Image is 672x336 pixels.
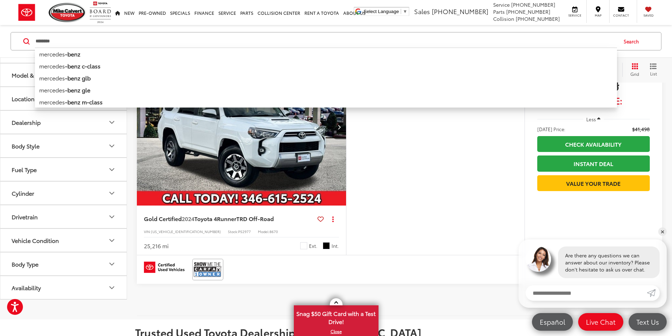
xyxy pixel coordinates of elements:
[108,189,116,197] div: Cylinder
[108,236,116,244] div: Vehicle Condition
[617,32,649,50] button: Search
[35,60,617,72] li: mercedes
[0,205,127,228] button: DrivetrainDrivetrain
[586,116,596,122] span: Less
[12,166,37,173] div: Fuel Type
[632,126,650,133] span: $41,498
[12,190,34,196] div: Cylinder
[578,313,623,331] a: Live Chat
[300,242,307,249] span: Ice
[137,48,347,206] img: 2024 Toyota 4Runner TRD Off-Road
[590,13,606,18] span: Map
[558,246,660,278] div: Are there any questions we can answer about our inventory? Please don't hesitate to ask us over c...
[0,158,127,181] button: Fuel TypeFuel Type
[414,7,430,16] span: Sales
[0,134,127,157] button: Body StyleBody Style
[137,48,347,206] div: 2024 Toyota 4Runner TRD Off-Road 0
[403,9,407,14] span: ▼
[65,50,80,58] b: -benz
[364,9,407,14] a: Select Language​
[194,214,236,222] span: Toyota 4Runner
[35,33,617,50] input: Search by Make, Model, or Keyword
[295,306,378,328] span: Snag $50 Gift Card with a Test Drive!
[151,229,221,234] span: [US_VEHICLE_IDENTIFICATION_NUMBER]
[364,9,399,14] span: Select Language
[35,96,617,108] li: mercedes
[532,313,573,331] a: Español
[309,243,317,249] span: Ext.
[526,246,551,272] img: Agent profile photo
[35,72,617,84] li: mercedes
[236,214,274,222] span: TRD Off-Road
[12,119,41,126] div: Dealership
[258,229,270,234] span: Model:
[432,7,488,16] span: [PHONE_NUMBER]
[49,3,86,22] img: Mike Calvert Toyota
[65,98,103,106] b: -benz m-class
[12,284,41,291] div: Availability
[108,141,116,150] div: Body Style
[12,95,35,102] div: Location
[0,252,127,275] button: Body TypeBody Type
[630,71,639,77] span: Grid
[0,276,127,299] button: AvailabilityAvailability
[12,142,40,149] div: Body Style
[537,155,650,171] a: Instant Deal
[327,213,339,225] button: Actions
[108,212,116,221] div: Drivetrain
[228,229,238,234] span: Stock:
[144,229,151,234] span: VIN:
[0,87,127,110] button: LocationLocation
[567,13,583,18] span: Service
[526,285,647,301] input: Enter your message
[582,317,619,326] span: Live Chat
[270,229,278,234] span: 8670
[641,13,656,18] span: Saved
[182,214,194,222] span: 2024
[144,242,169,250] div: 25,216 mi
[613,13,629,18] span: Contact
[65,86,90,94] b: -benz gle
[144,214,182,222] span: Gold Certified
[194,260,222,279] img: CarFax One Owner
[65,74,91,82] b: -benz glb
[0,111,127,134] button: DealershipDealership
[323,242,330,249] span: Graphite
[493,1,510,8] span: Service
[622,63,644,77] button: Grid View
[108,283,116,292] div: Availability
[536,317,569,326] span: Español
[493,15,514,22] span: Collision
[537,175,650,191] a: Value Your Trade
[629,313,667,331] a: Text Us
[511,1,555,8] span: [PHONE_NUMBER]
[401,9,401,14] span: ​
[0,182,127,204] button: CylinderCylinder
[35,84,617,96] li: mercedes
[12,237,59,244] div: Vehicle Condition
[12,213,38,220] div: Drivetrain
[644,63,662,77] button: List View
[493,8,505,15] span: Parts
[583,113,604,126] button: Less
[35,48,617,60] li: mercedes
[647,285,660,301] a: Submit
[650,71,657,77] span: List
[65,62,101,70] b: -benz c-class
[108,118,116,126] div: Dealership
[332,243,339,249] span: Int.
[12,72,46,78] div: Model & Trim
[108,165,116,173] div: Fuel Type
[332,216,334,222] span: dropdown dots
[506,8,550,15] span: [PHONE_NUMBER]
[137,48,347,206] a: 2024 Toyota 4Runner TRD Off-Road2024 Toyota 4Runner TRD Off-Road2024 Toyota 4Runner TRD Off-Road2...
[633,317,662,326] span: Text Us
[0,229,127,252] button: Vehicle ConditionVehicle Condition
[108,259,116,268] div: Body Type
[144,215,315,222] a: Gold Certified2024Toyota 4RunnerTRD Off-Road
[12,261,38,267] div: Body Type
[0,63,127,86] button: Model & TrimModel & Trim
[537,126,565,133] span: [DATE] Price:
[144,262,184,273] img: Toyota Certified Used Vehicles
